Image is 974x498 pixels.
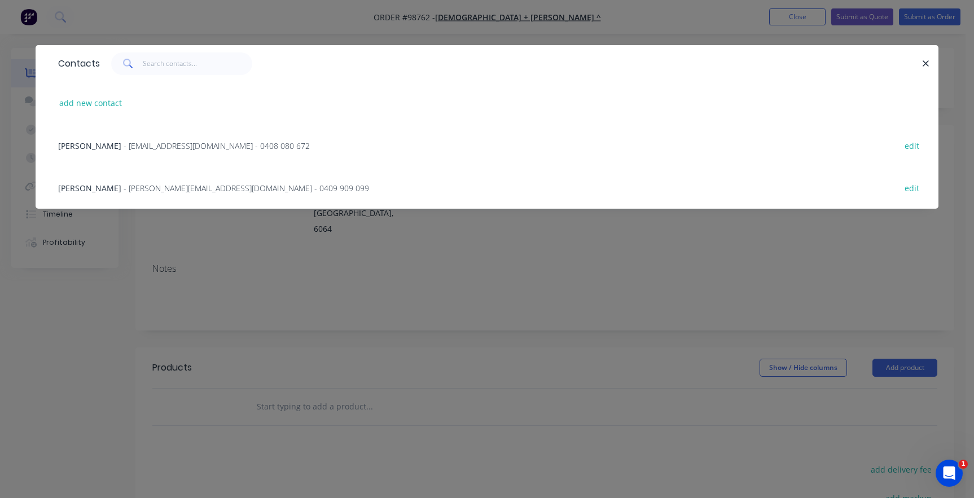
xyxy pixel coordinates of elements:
[124,183,369,193] span: - [PERSON_NAME][EMAIL_ADDRESS][DOMAIN_NAME] - 0409 909 099
[58,183,121,193] span: [PERSON_NAME]
[124,140,310,151] span: - [EMAIL_ADDRESS][DOMAIN_NAME] - 0408 080 672
[936,460,963,487] iframe: Intercom live chat
[52,46,100,82] div: Contacts
[898,180,925,195] button: edit
[54,95,128,111] button: add new contact
[143,52,253,75] input: Search contacts...
[58,140,121,151] span: [PERSON_NAME]
[959,460,968,469] span: 1
[898,138,925,153] button: edit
